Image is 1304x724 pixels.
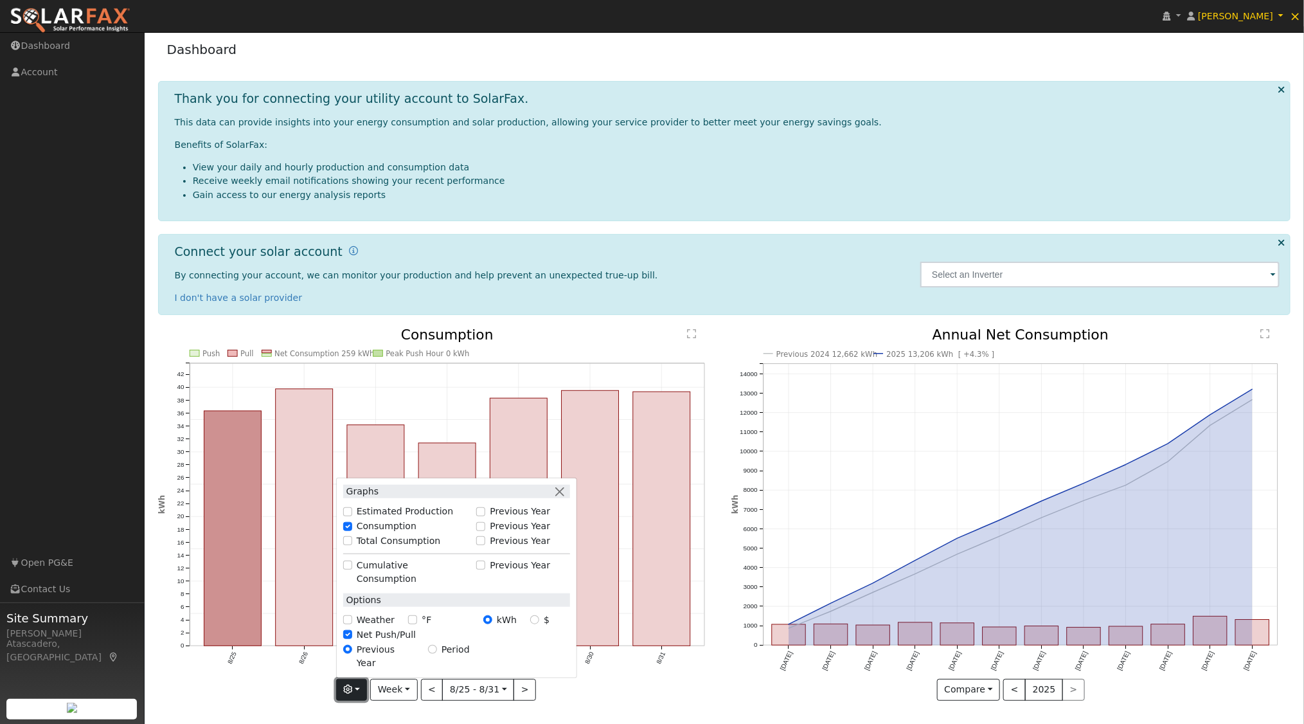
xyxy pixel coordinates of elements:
label: Previous Year [490,505,550,518]
text: 8/25 [226,651,237,665]
circle: onclick="" [786,626,791,631]
rect: onclick="" [418,443,476,646]
circle: onclick="" [1123,462,1129,467]
text: 10000 [740,448,758,455]
rect: onclick="" [1193,617,1228,646]
text: 32 [177,435,184,442]
rect: onclick="" [633,392,690,646]
label: Net Push/Pull [357,628,416,642]
text: 28 [177,461,184,468]
text: kWh [731,495,740,514]
span: This data can provide insights into your energy consumption and solar production, allowing your s... [175,117,882,127]
label: Period [442,642,470,656]
label: Estimated Production [357,505,454,518]
circle: onclick="" [1250,386,1255,392]
text: 4 [181,617,184,624]
input: Period [428,645,437,654]
text: 24 [177,487,184,494]
text: 2 [181,629,184,637]
text: 2025 13,206 kWh [ +4.3% ] [886,350,994,359]
text: 7000 [743,506,758,513]
button: 2025 [1025,679,1063,701]
button: Compare [937,679,1001,701]
input: Estimated Production [343,507,352,516]
text: 20 [177,513,184,520]
circle: onclick="" [1166,459,1171,464]
text: 22 [177,500,184,507]
text: Consumption [401,327,494,343]
text: [DATE] [1116,650,1131,671]
label: Options [343,593,381,607]
img: retrieve [67,703,77,713]
input: Weather [343,615,352,624]
rect: onclick="" [276,389,333,646]
text:  [1260,329,1269,339]
rect: onclick="" [856,626,890,646]
circle: onclick="" [1039,499,1044,504]
label: °F [422,613,431,627]
circle: onclick="" [1208,412,1213,417]
rect: onclick="" [1109,627,1143,646]
li: Receive weekly email notifications showing your recent performance [193,174,1280,188]
a: Map [108,652,120,662]
text: 13000 [740,390,758,397]
label: Previous Year [357,642,415,669]
rect: onclick="" [983,628,1017,646]
div: Atascadero, [GEOGRAPHIC_DATA] [6,637,138,664]
text: 38 [177,397,184,404]
input: Net Push/Pull [343,630,352,639]
text: [DATE] [1201,650,1215,671]
input: Consumption [343,521,352,530]
text: [DATE] [779,650,794,671]
label: $ [544,613,549,627]
input: °F [408,615,417,624]
circle: onclick="" [1081,481,1086,486]
circle: onclick="" [870,590,875,595]
label: Total Consumption [357,534,441,548]
circle: onclick="" [955,552,960,557]
div: [PERSON_NAME] [6,627,138,640]
text: [DATE] [821,650,835,671]
button: > [514,679,536,701]
text: 18 [177,526,184,533]
circle: onclick="" [913,572,918,577]
text: Pull [240,349,254,358]
input: Previous Year [343,645,352,654]
button: 8/25 - 8/31 [442,679,514,701]
text: [DATE] [1032,650,1047,671]
text: kWh [157,495,166,514]
text: 14000 [740,370,758,377]
text: 36 [177,410,184,417]
text: 9000 [743,467,758,475]
circle: onclick="" [1166,441,1171,446]
label: Previous Year [490,534,550,548]
rect: onclick="" [490,398,548,646]
text: 11000 [740,428,758,435]
circle: onclick="" [1123,483,1129,488]
text: [DATE] [1243,650,1258,671]
span: [PERSON_NAME] [1198,11,1273,21]
circle: onclick="" [786,622,791,628]
img: SolarFax [10,7,130,34]
circle: onclick="" [828,609,834,614]
text: 12 [177,565,184,572]
text: 2000 [743,603,758,610]
li: View your daily and hourly production and consumption data [193,161,1280,174]
input: Total Consumption [343,536,352,545]
text: 6 [181,604,184,611]
text: 8000 [743,487,758,494]
label: Cumulative Consumption [357,559,470,586]
circle: onclick="" [1081,498,1086,503]
rect: onclick="" [1025,626,1059,646]
input: Previous Year [476,521,485,530]
rect: onclick="" [204,411,261,646]
text: 0 [181,642,184,649]
button: < [421,679,443,701]
rect: onclick="" [347,425,404,646]
text: Push [202,349,220,358]
text: 12000 [740,409,758,416]
text: [DATE] [906,650,920,671]
label: Previous Year [490,559,550,572]
circle: onclick="" [913,558,918,563]
input: kWh [483,615,492,624]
